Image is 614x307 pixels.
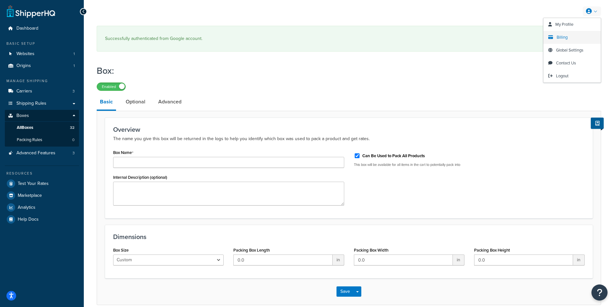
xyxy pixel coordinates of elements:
[5,48,79,60] li: Websites
[70,125,74,130] span: 32
[5,23,79,34] a: Dashboard
[5,171,79,176] div: Resources
[5,134,79,146] li: Packing Rules
[18,217,39,222] span: Help Docs
[113,126,585,133] h3: Overview
[5,78,79,84] div: Manage Shipping
[73,51,75,57] span: 1
[556,60,576,66] span: Contact Us
[543,44,601,57] a: Global Settings
[453,254,464,265] span: in
[72,137,74,143] span: 0
[5,202,79,213] a: Analytics
[474,248,510,253] label: Packing Box Height
[5,41,79,46] div: Basic Setup
[5,214,79,225] a: Help Docs
[16,26,38,31] span: Dashboard
[354,162,585,167] p: This box will be available for all items in the cart to potentially pack into
[543,31,601,44] a: Billing
[97,94,116,111] a: Basic
[113,135,585,143] p: The name you give this box will be returned in the logs to help you identify which box was used t...
[97,83,125,91] label: Enabled
[16,63,31,69] span: Origins
[5,190,79,201] a: Marketplace
[113,233,585,240] h3: Dimensions
[555,21,573,27] span: My Profile
[5,110,79,122] a: Boxes
[5,60,79,72] li: Origins
[591,284,608,301] button: Open Resource Center
[73,150,75,156] span: 3
[16,113,29,119] span: Boxes
[5,110,79,147] li: Boxes
[16,101,46,106] span: Shipping Rules
[354,248,388,253] label: Packing Box Width
[591,118,604,129] button: Show Help Docs
[543,70,601,82] a: Logout
[556,73,569,79] span: Logout
[5,85,79,97] li: Carriers
[543,57,601,70] a: Contact Us
[573,254,585,265] span: in
[333,254,344,265] span: in
[97,64,593,77] h1: Box:
[17,137,42,143] span: Packing Rules
[18,205,35,210] span: Analytics
[5,48,79,60] a: Websites1
[336,286,354,297] button: Save
[18,193,42,198] span: Marketplace
[5,85,79,97] a: Carriers3
[5,178,79,189] a: Test Your Rates
[16,89,32,94] span: Carriers
[73,89,75,94] span: 3
[5,60,79,72] a: Origins1
[122,94,149,110] a: Optional
[556,47,583,53] span: Global Settings
[18,181,49,187] span: Test Your Rates
[113,248,129,253] label: Box Size
[17,125,33,130] span: All Boxes
[5,134,79,146] a: Packing Rules0
[5,98,79,110] a: Shipping Rules
[5,147,79,159] a: Advanced Features3
[543,18,601,31] a: My Profile
[233,248,270,253] label: Packing Box Length
[557,34,568,40] span: Billing
[113,175,167,180] label: Internal Description (optional)
[5,122,79,134] a: AllBoxes32
[73,63,75,69] span: 1
[5,147,79,159] li: Advanced Features
[155,94,185,110] a: Advanced
[362,153,425,159] label: Can Be Used to Pack All Products
[16,150,55,156] span: Advanced Features
[16,51,34,57] span: Websites
[113,150,133,155] label: Box Name
[105,34,593,43] div: Successfully authenticated from Google account.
